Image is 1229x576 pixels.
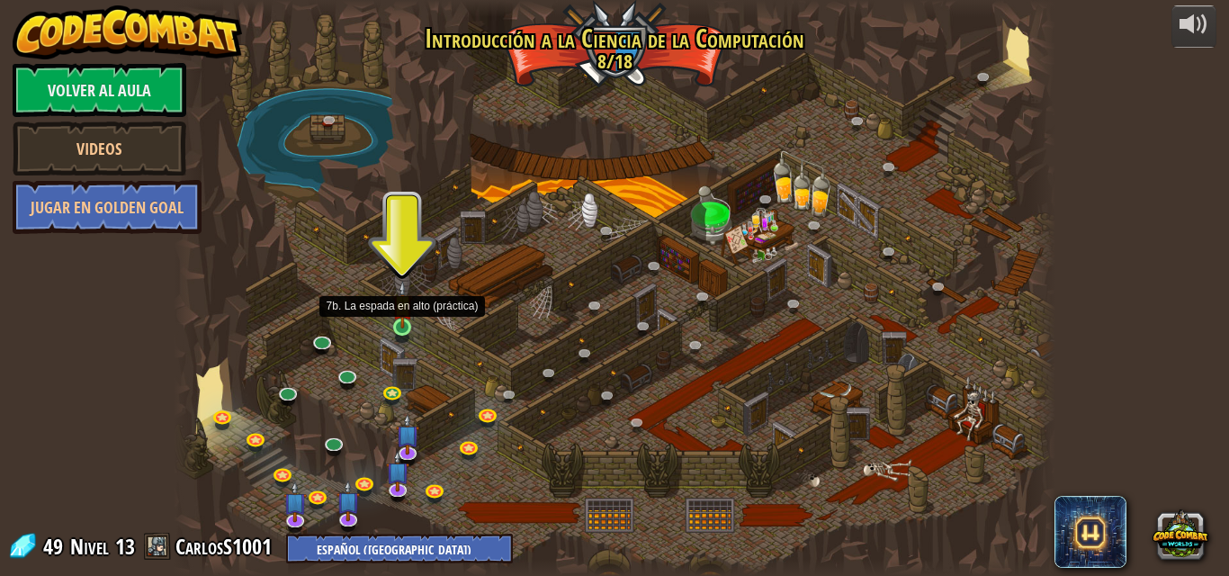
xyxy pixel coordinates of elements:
a: Volver al aula [13,63,186,117]
span: Nivel [70,532,109,562]
img: level-banner-unstarted-subscriber.png [395,414,418,455]
a: CarlosS1001 [175,532,277,561]
button: Ajustar el volúmen [1171,5,1216,48]
img: level-banner-unstarted-subscriber.png [385,451,408,492]
span: 13 [115,532,135,561]
img: CodeCombat - Learn how to code by playing a game [13,5,243,59]
img: level-banner-unstarted-subscriber.png [336,480,359,521]
img: level-banner-started.png [392,281,413,328]
span: 49 [43,532,68,561]
a: Jugar en Golden Goal [13,180,202,234]
a: Videos [13,121,186,175]
img: level-banner-unstarted-subscriber.png [283,481,306,522]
